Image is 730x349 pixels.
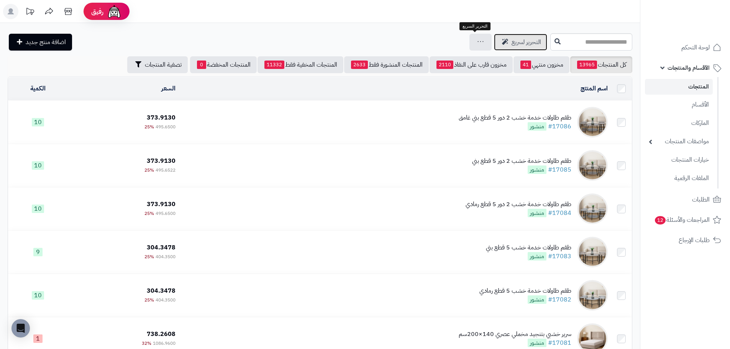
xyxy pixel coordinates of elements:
[144,123,154,130] span: 25%
[32,161,44,170] span: 10
[548,208,571,218] a: #17084
[147,156,176,165] span: 373.9130
[144,210,154,217] span: 25%
[645,152,713,168] a: خيارات المنتجات
[30,84,46,93] a: الكمية
[528,122,546,131] span: منشور
[528,165,546,174] span: منشور
[678,21,723,38] img: logo-2.png
[459,113,571,122] div: طقم طاولات خدمة خشب 2 دور 5 قطع بني غامق
[107,4,122,19] img: ai-face.png
[351,61,368,69] span: 2633
[127,56,188,73] button: تصفية المنتجات
[479,287,571,295] div: طقم طاولات خدمة خشب 5 قطع رمادي
[147,286,176,295] span: 304.3478
[161,84,176,93] a: السعر
[494,34,547,51] a: التحرير لسريع
[32,118,44,126] span: 10
[577,150,608,181] img: طقم طاولات خدمة خشب 2 دور 5 قطع بني
[645,170,713,187] a: الملفات الرقمية
[581,84,608,93] a: اسم المنتج
[264,61,284,69] span: 11332
[512,38,541,47] span: التحرير لسريع
[577,237,608,267] img: طقم طاولات خدمة خشب 5 قطع بني
[654,215,710,225] span: المراجعات والأسئلة
[472,157,571,165] div: طقم طاولات خدمة خشب 2 دور 5 قطع بني
[144,297,154,303] span: 25%
[147,200,176,209] span: 373.9130
[570,56,632,73] a: كل المنتجات13965
[577,61,597,69] span: 13965
[645,97,713,113] a: الأقسام
[679,235,710,246] span: طلبات الإرجاع
[645,190,725,209] a: الطلبات
[528,209,546,217] span: منشور
[548,122,571,131] a: #17086
[645,79,713,95] a: المنتجات
[156,210,176,217] span: 495.6500
[33,334,43,343] span: 1
[32,291,44,300] span: 10
[32,205,44,213] span: 10
[430,56,513,73] a: مخزون قارب على النفاذ2110
[190,56,257,73] a: المنتجات المخفضة0
[645,133,713,150] a: مواصفات المنتجات
[144,253,154,260] span: 25%
[91,7,103,16] span: رفيق
[548,338,571,347] a: #17081
[147,243,176,252] span: 304.3478
[513,56,569,73] a: مخزون منتهي41
[9,34,72,51] a: اضافة منتج جديد
[26,38,66,47] span: اضافة منتج جديد
[142,340,151,347] span: 32%
[156,123,176,130] span: 495.6500
[655,216,666,224] span: 12
[145,60,182,69] span: تصفية المنتجات
[344,56,429,73] a: المنتجات المنشورة فقط2633
[197,61,206,69] span: 0
[33,248,43,256] span: 9
[153,340,176,347] span: 1086.9600
[645,115,713,131] a: الماركات
[459,330,571,339] div: سرير خشبي بتنجيد مخملي عصري 140×200سم
[147,113,176,122] span: 373.9130
[548,252,571,261] a: #17083
[466,200,571,209] div: طقم طاولات خدمة خشب 2 دور 5 قطع رمادي
[11,319,30,338] div: Open Intercom Messenger
[681,42,710,53] span: لوحة التحكم
[156,297,176,303] span: 404.3500
[144,167,154,174] span: 25%
[20,4,39,21] a: تحديثات المنصة
[668,62,710,73] span: الأقسام والمنتجات
[528,252,546,261] span: منشور
[548,165,571,174] a: #17085
[258,56,343,73] a: المنتجات المخفية فقط11332
[520,61,531,69] span: 41
[645,211,725,229] a: المراجعات والأسئلة12
[692,194,710,205] span: الطلبات
[147,329,176,339] span: 738.2608
[645,231,725,249] a: طلبات الإرجاع
[459,22,490,31] div: التحرير السريع
[156,167,176,174] span: 495.6522
[577,280,608,311] img: طقم طاولات خدمة خشب 5 قطع رمادي
[156,253,176,260] span: 404.3500
[486,243,571,252] div: طقم طاولات خدمة خشب 5 قطع بني
[577,107,608,138] img: طقم طاولات خدمة خشب 2 دور 5 قطع بني غامق
[528,339,546,347] span: منشور
[645,38,725,57] a: لوحة التحكم
[577,193,608,224] img: طقم طاولات خدمة خشب 2 دور 5 قطع رمادي
[528,295,546,304] span: منشور
[436,61,453,69] span: 2110
[548,295,571,304] a: #17082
